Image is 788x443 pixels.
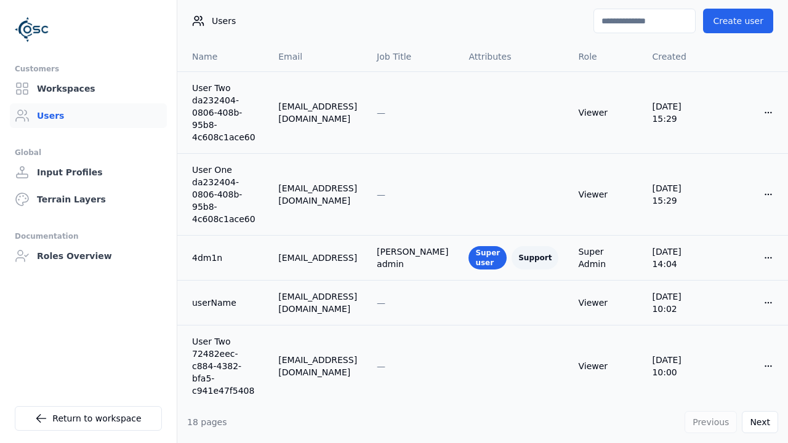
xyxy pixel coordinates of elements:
div: [EMAIL_ADDRESS][DOMAIN_NAME] [278,100,357,125]
div: Viewer [578,297,632,309]
span: — [377,190,385,199]
div: [DATE] 15:29 [652,100,708,125]
span: — [377,361,385,371]
div: Viewer [578,188,632,201]
div: [EMAIL_ADDRESS][DOMAIN_NAME] [278,354,357,378]
img: Logo [15,12,49,47]
div: [DATE] 10:02 [652,290,708,315]
a: Workspaces [10,76,167,101]
a: Return to workspace [15,406,162,431]
div: Global [15,145,162,160]
a: userName [192,297,259,309]
div: Documentation [15,229,162,244]
span: — [377,108,385,118]
th: Job Title [367,42,459,71]
div: Super user [468,246,507,269]
a: Terrain Layers [10,187,167,212]
div: [DATE] 15:29 [652,182,708,207]
th: Role [568,42,642,71]
div: [DATE] 10:00 [652,354,708,378]
span: Users [212,15,236,27]
button: Create user [703,9,773,33]
div: Customers [15,62,162,76]
a: 4dm1n [192,252,259,264]
div: [PERSON_NAME] admin [377,245,449,270]
div: Support [512,246,558,269]
div: Super Admin [578,245,632,270]
div: [EMAIL_ADDRESS][DOMAIN_NAME] [278,182,357,207]
a: User One da232404-0806-408b-95b8-4c608c1ace60 [192,164,259,225]
th: Attributes [459,42,568,71]
div: Viewer [578,106,632,119]
span: — [377,298,385,308]
a: User Two 72482eec-c884-4382-bfa5-c941e47f5408 [192,335,259,397]
th: Email [268,42,367,71]
div: [EMAIL_ADDRESS] [278,252,357,264]
div: [EMAIL_ADDRESS][DOMAIN_NAME] [278,290,357,315]
a: Roles Overview [10,244,167,268]
a: Users [10,103,167,128]
div: [DATE] 14:04 [652,245,708,270]
div: Viewer [578,360,632,372]
a: User Two da232404-0806-408b-95b8-4c608c1ace60 [192,82,259,143]
a: Input Profiles [10,160,167,185]
th: Name [177,42,268,71]
span: 18 pages [187,417,227,427]
th: Created [642,42,718,71]
button: Next [742,411,778,433]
